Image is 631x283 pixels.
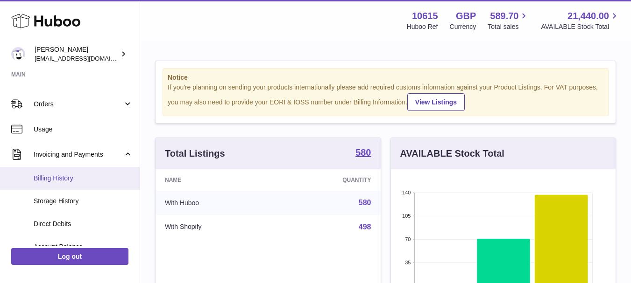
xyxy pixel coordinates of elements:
[35,45,119,63] div: [PERSON_NAME]
[407,22,438,31] div: Huboo Ref
[488,10,529,31] a: 589.70 Total sales
[407,93,465,111] a: View Listings
[355,148,371,157] strong: 580
[412,10,438,22] strong: 10615
[405,236,411,242] text: 70
[456,10,476,22] strong: GBP
[450,22,476,31] div: Currency
[156,191,277,215] td: With Huboo
[165,147,225,160] h3: Total Listings
[156,169,277,191] th: Name
[541,22,620,31] span: AVAILABLE Stock Total
[488,22,529,31] span: Total sales
[34,174,133,183] span: Billing History
[34,197,133,206] span: Storage History
[355,148,371,159] a: 580
[11,47,25,61] img: fulfillment@fable.com
[541,10,620,31] a: 21,440.00 AVAILABLE Stock Total
[35,55,137,62] span: [EMAIL_ADDRESS][DOMAIN_NAME]
[156,215,277,239] td: With Shopify
[34,242,133,251] span: Account Balance
[359,199,371,207] a: 580
[400,147,504,160] h3: AVAILABLE Stock Total
[402,213,411,219] text: 105
[490,10,518,22] span: 589.70
[567,10,609,22] span: 21,440.00
[277,169,381,191] th: Quantity
[34,220,133,228] span: Direct Debits
[405,260,411,265] text: 35
[11,248,128,265] a: Log out
[168,83,603,111] div: If you're planning on sending your products internationally please add required customs informati...
[34,125,133,134] span: Usage
[34,100,123,109] span: Orders
[168,73,603,82] strong: Notice
[359,223,371,231] a: 498
[34,150,123,159] span: Invoicing and Payments
[402,190,411,195] text: 140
